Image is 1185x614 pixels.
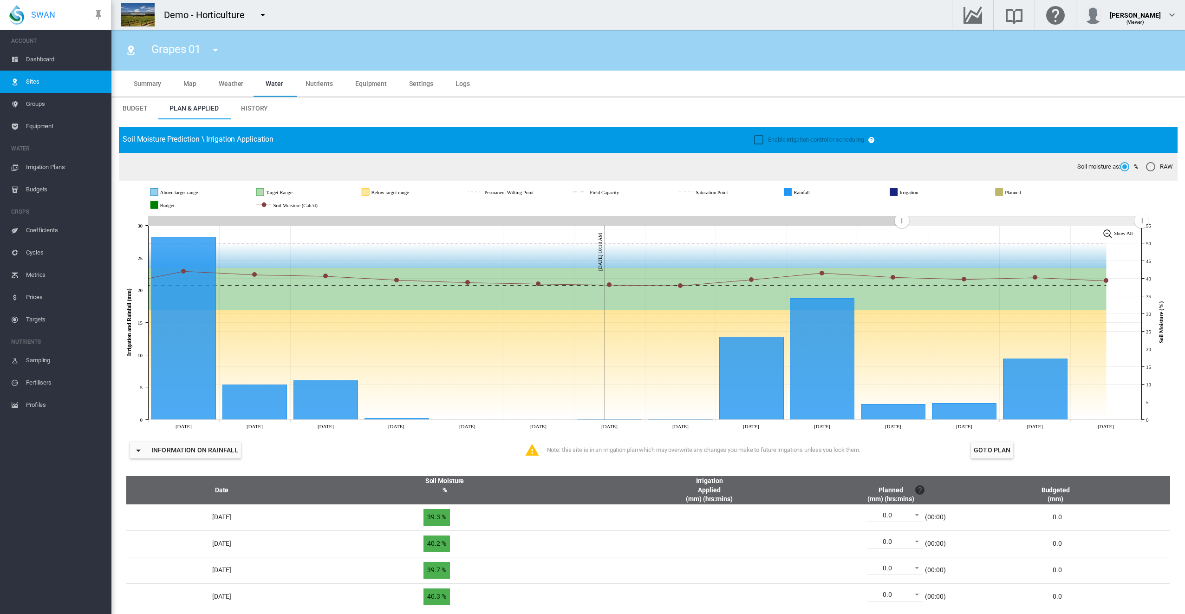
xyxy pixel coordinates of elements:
md-radio-button: RAW [1146,163,1173,171]
tspan: 0 [1146,417,1149,423]
circle: Soil Moisture (Calc'd) Thu 11 Sep, 2025 38.1 [607,283,611,287]
button: icon-menu-down [206,41,225,59]
span: 39.7 % [423,562,449,579]
g: Rainfall Thu 11 Sep, 2025 0.1 [578,419,642,420]
button: icon-menu-down [254,6,272,24]
div: Planned (mm) (hrs:mins) [840,477,951,504]
tspan: 55 [1146,223,1151,229]
tspan: 30 [1146,311,1151,317]
span: 40.3 % [423,588,449,605]
g: Field Capacity [575,188,653,196]
g: Rainfall Tue 16 Sep, 2025 2.5 [932,404,996,420]
tspan: [DATE] [530,424,547,429]
th: Soil Moisture % [310,476,579,504]
span: SWAN [31,9,55,20]
g: Soil Moisture (Calc'd) [257,201,353,209]
span: Fertilisers [26,372,104,394]
circle: Soil Moisture (Calc'd) Sun 07 Sep, 2025 40.6 [324,274,327,278]
circle: Soil Moisture (Calc'd) Tue 09 Sep, 2025 38.8 [466,281,469,284]
th: Irrigation Applied (mm) (hrs:mins) [579,476,839,504]
md-icon: Go to the Data Hub [962,9,984,20]
md-icon: icon-map-marker-radius [125,45,137,56]
tspan: 20 [137,287,143,293]
tspan: 10 [137,353,143,358]
button: icon-menu-downInformation on Rainfall [130,442,241,458]
tspan: 10 [1146,382,1151,387]
g: Above target range [151,188,235,196]
g: Zoom chart using cursor arrows [1133,213,1150,229]
g: Irrigation [894,188,952,196]
span: (Viewer) [1126,20,1144,25]
tspan: [DATE] [672,424,689,429]
g: Rainfall Mon 15 Sep, 2025 2.4 [861,405,925,420]
circle: Soil Moisture (Calc'd) Fri 05 Sep, 2025 42 [182,269,185,273]
td: [DATE] [126,530,310,557]
td: [DATE] [126,583,310,610]
span: NUTRIENTS [11,334,104,349]
circle: Soil Moisture (Calc'd) Wed 17 Sep, 2025 40.2 [1033,275,1037,279]
div: (00:00) [925,566,945,575]
span: CROPS [11,204,104,219]
tspan: [DATE] [743,424,759,429]
circle: Soil Moisture (Calc'd) Sat 13 Sep, 2025 39.6 [749,278,753,281]
span: Irrigation Plans [26,156,104,178]
span: 39.3 % [423,509,449,526]
circle: Soil Moisture (Calc'd) Fri 12 Sep, 2025 37.9 [678,284,682,287]
tspan: 35 [1146,294,1151,299]
span: Water [266,80,283,87]
g: Planned [1000,188,1055,196]
g: Rainfall Mon 08 Sep, 2025 0.2 [365,418,429,420]
div: Note: this site is in an irrigation plan which may overwrite any changes you make to future irrig... [547,446,960,454]
tspan: 30 [137,223,143,229]
g: Rainfall Sun 14 Sep, 2025 18.7 [790,299,854,420]
md-icon: Search the knowledge base [1003,9,1025,20]
g: Below target range [363,188,446,196]
g: Rainfall Sat 06 Sep, 2025 5.4 [223,385,287,420]
circle: Soil Moisture (Calc'd) Mon 15 Sep, 2025 40.3 [891,275,895,279]
g: Zoom chart using cursor arrows [894,213,910,229]
md-icon: icon-menu-down [210,45,221,56]
span: Plan & Applied [169,105,219,112]
span: WATER [11,141,104,156]
md-radio-button: % [1120,163,1139,171]
tspan: Soil Moisture (%) [1158,301,1165,343]
span: Budgets [26,178,104,201]
tspan: Irrigation and Rainfall (mm) [126,288,132,356]
tspan: [DATE] [885,424,901,429]
span: Budget [123,105,147,112]
circle: Soil Moisture (Calc'd) Wed 10 Sep, 2025 38.4 [536,282,540,286]
tspan: Show All [1114,230,1133,236]
rect: Zoom chart using cursor arrows [902,216,1141,226]
span: History [241,105,268,112]
g: Permanent Wilting Point [469,188,573,196]
div: 0.0 [883,538,892,545]
g: Saturation Point [682,188,765,196]
span: Nutrients [306,80,333,87]
circle: Soil Moisture (Calc'd) Tue 16 Sep, 2025 39.7 [962,277,966,281]
div: (00:00) [925,592,945,601]
div: Demo - Horticulture [164,8,253,21]
button: Click to go to list of Sites [122,41,140,59]
circle: Soil Moisture (Calc'd) Mon 08 Sep, 2025 39.5 [395,278,398,282]
span: Profiles [26,394,104,416]
tspan: 15 [1146,364,1151,370]
md-icon: icon-menu-down [133,445,144,456]
md-icon: icon-pin [93,9,104,20]
div: 0.0 [883,511,892,519]
span: Coefficients [26,219,104,242]
th: Budgeted (mm) [952,476,1170,504]
img: profile.jpg [1084,6,1102,24]
td: [DATE] [126,557,310,583]
g: Rainfall Fri 05 Sep, 2025 28.2 [152,237,216,420]
g: Target Range [257,188,326,196]
div: [PERSON_NAME] [1110,7,1161,16]
circle: Soil Moisture (Calc'd) Sat 06 Sep, 2025 41 [253,273,256,276]
g: Rainfall Wed 17 Sep, 2025 9.4 [1003,359,1068,420]
span: Metrics [26,264,104,286]
tspan: [DATE] [388,424,404,429]
span: Enable irrigation controller scheduling [768,136,864,143]
span: Equipment [355,80,387,87]
td: 0.0 [952,583,1170,610]
tspan: [DATE] [956,424,972,429]
md-checkbox: Enable irrigation controller scheduling [754,136,864,144]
